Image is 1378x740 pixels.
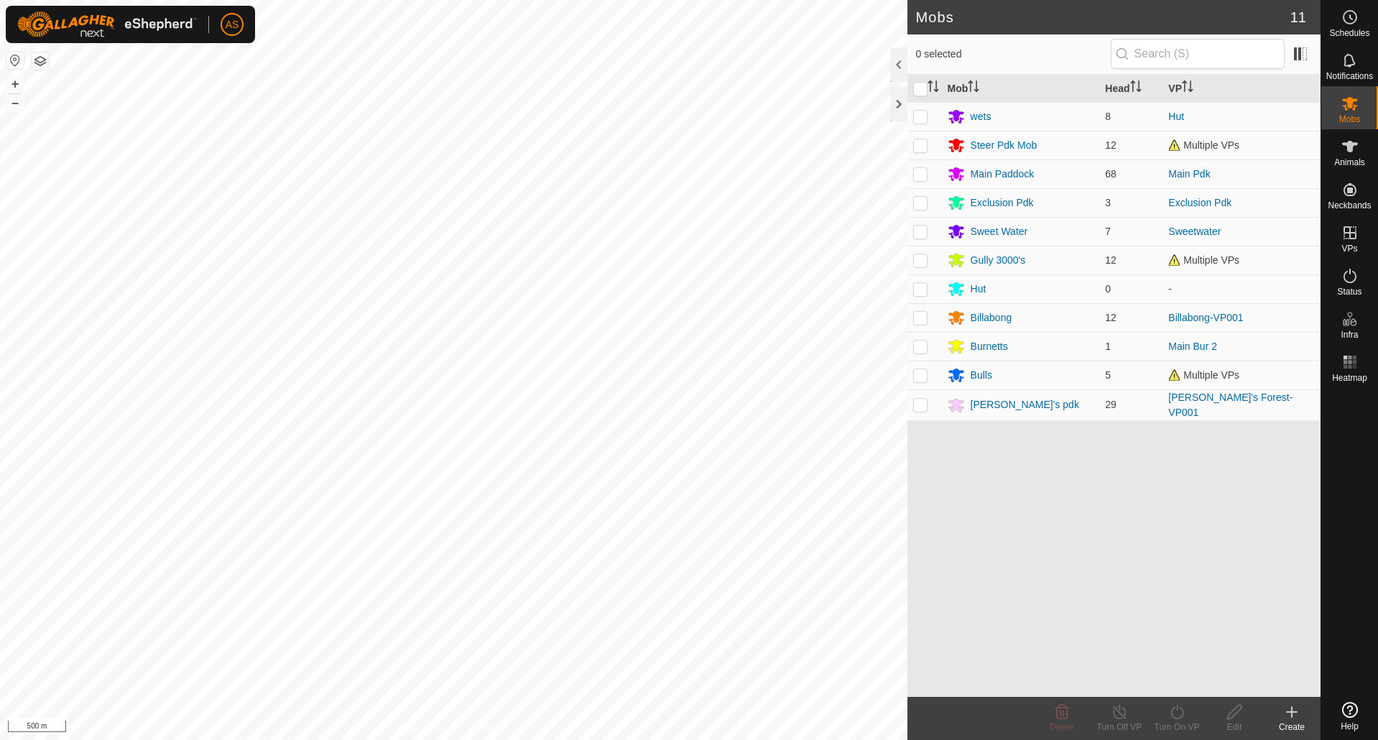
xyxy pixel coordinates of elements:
span: 0 selected [916,47,1111,62]
span: 12 [1105,254,1116,266]
p-sorticon: Activate to sort [1182,83,1193,94]
span: VPs [1341,244,1357,253]
input: Search (S) [1111,39,1285,69]
div: Edit [1206,721,1263,734]
div: Steer Pdk Mob [971,138,1037,153]
div: Hut [971,282,986,297]
th: Head [1099,75,1162,103]
div: [PERSON_NAME]'s pdk [971,397,1079,412]
span: Infra [1341,330,1358,339]
div: Exclusion Pdk [971,195,1034,211]
div: Bulls [971,368,992,383]
span: Neckbands [1328,201,1371,210]
th: VP [1162,75,1321,103]
span: Multiple VPs [1168,139,1239,151]
span: Help [1341,722,1359,731]
a: Privacy Policy [397,721,450,734]
span: 8 [1105,111,1111,122]
a: [PERSON_NAME]'s Forest-VP001 [1168,392,1293,418]
div: Billabong [971,310,1012,325]
p-sorticon: Activate to sort [1130,83,1142,94]
span: Animals [1334,158,1365,167]
a: Sweetwater [1168,226,1221,237]
span: Status [1337,287,1361,296]
a: Exclusion Pdk [1168,197,1231,208]
div: wets [971,109,991,124]
button: – [6,94,24,111]
span: 0 [1105,283,1111,295]
div: Turn On VP [1148,721,1206,734]
a: Main Bur 2 [1168,341,1217,352]
a: Main Pdk [1168,168,1210,180]
a: Help [1321,696,1378,736]
p-sorticon: Activate to sort [968,83,979,94]
span: Schedules [1329,29,1369,37]
div: Burnetts [971,339,1008,354]
th: Mob [942,75,1100,103]
span: 3 [1105,197,1111,208]
div: Turn Off VP [1091,721,1148,734]
div: Create [1263,721,1321,734]
span: 11 [1290,6,1306,28]
button: Reset Map [6,52,24,69]
p-sorticon: Activate to sort [928,83,939,94]
div: Main Paddock [971,167,1035,182]
span: Mobs [1339,115,1360,124]
span: 29 [1105,399,1116,410]
a: Contact Us [468,721,510,734]
span: AS [226,17,239,32]
span: 12 [1105,312,1116,323]
button: + [6,75,24,93]
td: - [1162,274,1321,303]
span: Heatmap [1332,374,1367,382]
span: 7 [1105,226,1111,237]
div: Gully 3000's [971,253,1026,268]
span: Delete [1050,722,1075,732]
span: 5 [1105,369,1111,381]
a: Billabong-VP001 [1168,312,1243,323]
span: Multiple VPs [1168,369,1239,381]
div: Sweet Water [971,224,1028,239]
a: Hut [1168,111,1184,122]
button: Map Layers [32,52,49,70]
span: 12 [1105,139,1116,151]
span: Notifications [1326,72,1373,80]
h2: Mobs [916,9,1290,26]
span: Multiple VPs [1168,254,1239,266]
span: 68 [1105,168,1116,180]
img: Gallagher Logo [17,11,197,37]
span: 1 [1105,341,1111,352]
